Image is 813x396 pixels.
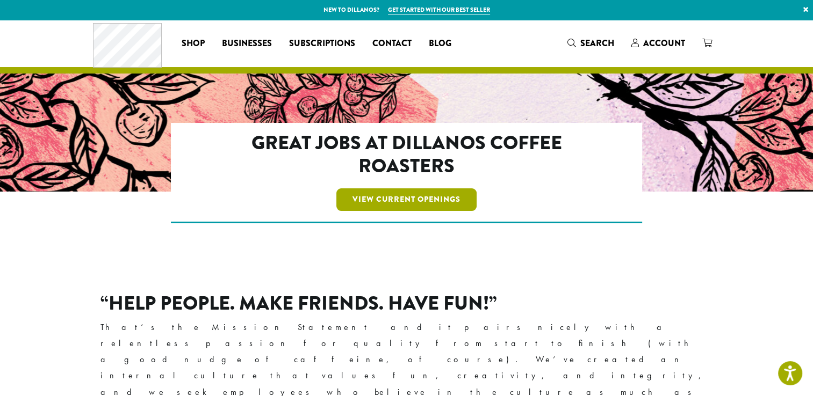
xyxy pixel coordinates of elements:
a: Get started with our best seller [388,5,490,14]
span: Businesses [222,37,272,50]
span: Blog [429,37,451,50]
span: Account [643,37,685,49]
a: Search [559,34,623,52]
span: Subscriptions [289,37,355,50]
span: Shop [182,37,205,50]
span: Contact [372,37,412,50]
a: View Current Openings [336,188,477,211]
span: Search [580,37,614,49]
h2: “Help People. Make Friends. Have Fun!” [100,292,713,315]
a: Shop [173,35,213,52]
h2: Great Jobs at Dillanos Coffee Roasters [217,131,596,178]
